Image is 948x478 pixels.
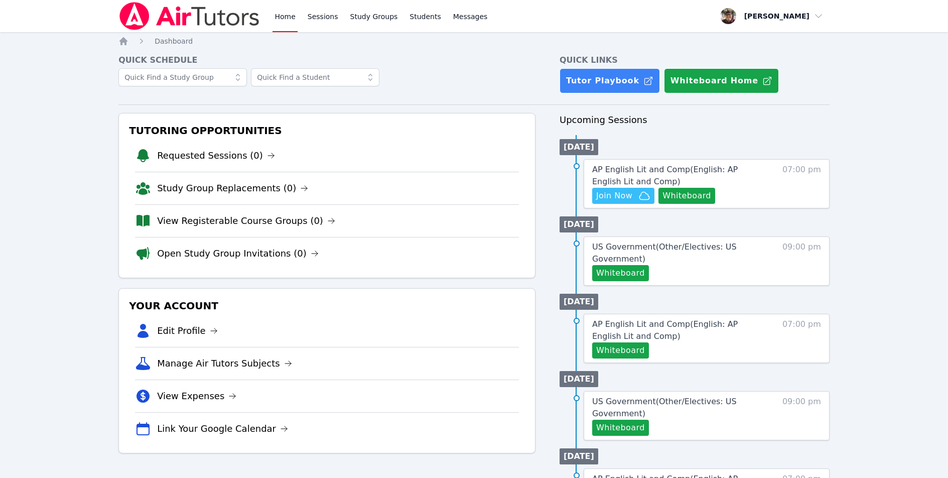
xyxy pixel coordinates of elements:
button: Join Now [592,188,654,204]
span: Messages [453,12,488,22]
button: Whiteboard [592,342,649,358]
span: Dashboard [155,37,193,45]
li: [DATE] [560,139,598,155]
span: Join Now [596,190,632,202]
input: Quick Find a Study Group [118,68,247,86]
button: Whiteboard [592,265,649,281]
h3: Tutoring Opportunities [127,122,527,140]
a: Open Study Group Invitations (0) [157,247,319,261]
a: Edit Profile [157,324,218,338]
h3: Upcoming Sessions [560,113,830,127]
a: Dashboard [155,36,193,46]
img: Air Tutors [118,2,260,30]
a: View Registerable Course Groups (0) [157,214,335,228]
span: AP English Lit and Comp ( English: AP English Lit and Comp ) [592,319,738,341]
span: AP English Lit and Comp ( English: AP English Lit and Comp ) [592,165,738,186]
a: Link Your Google Calendar [157,422,288,436]
span: 09:00 pm [782,241,821,281]
a: AP English Lit and Comp(English: AP English Lit and Comp) [592,164,764,188]
span: 07:00 pm [782,318,821,358]
a: View Expenses [157,389,236,403]
li: [DATE] [560,371,598,387]
a: US Government(Other/Electives: US Government) [592,396,764,420]
li: [DATE] [560,448,598,464]
a: Study Group Replacements (0) [157,181,308,195]
a: AP English Lit and Comp(English: AP English Lit and Comp) [592,318,764,342]
button: Whiteboard [592,420,649,436]
a: Manage Air Tutors Subjects [157,356,292,371]
a: US Government(Other/Electives: US Government) [592,241,764,265]
button: Whiteboard [658,188,715,204]
span: US Government ( Other/Electives: US Government ) [592,242,737,264]
span: 07:00 pm [782,164,821,204]
h3: Your Account [127,297,527,315]
li: [DATE] [560,294,598,310]
span: 09:00 pm [782,396,821,436]
li: [DATE] [560,216,598,232]
h4: Quick Schedule [118,54,535,66]
a: Tutor Playbook [560,68,660,93]
span: US Government ( Other/Electives: US Government ) [592,397,737,418]
h4: Quick Links [560,54,830,66]
input: Quick Find a Student [251,68,379,86]
button: Whiteboard Home [664,68,779,93]
nav: Breadcrumb [118,36,830,46]
a: Requested Sessions (0) [157,149,275,163]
